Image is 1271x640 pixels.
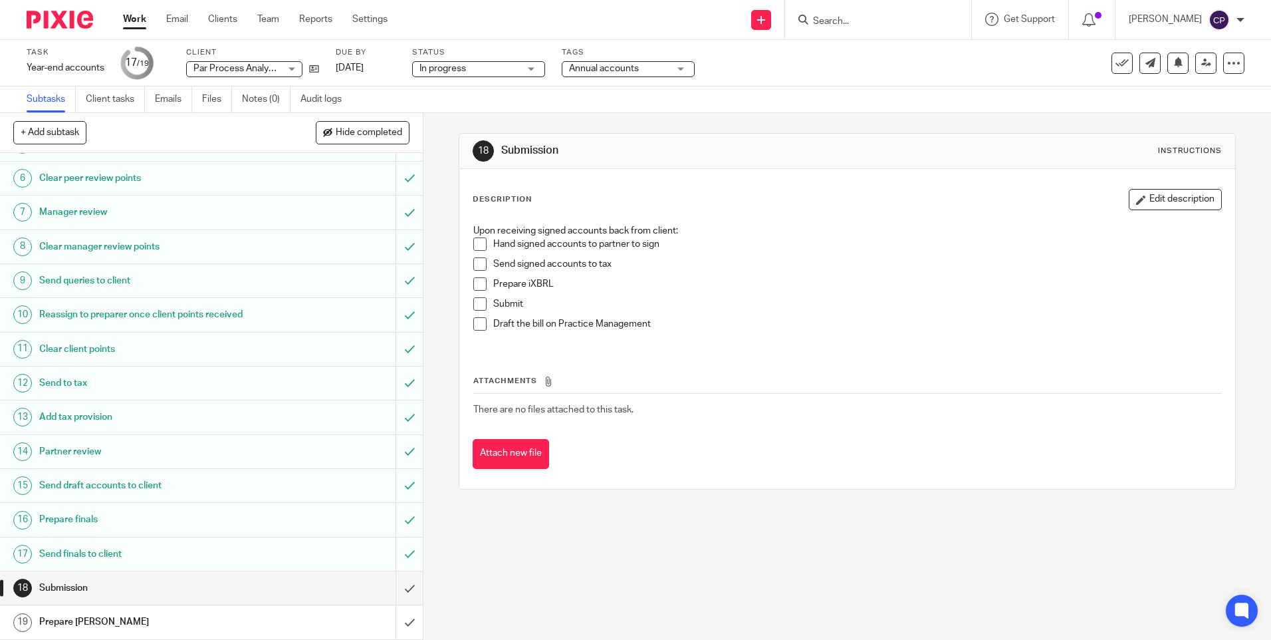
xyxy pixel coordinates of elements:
[13,169,32,188] div: 6
[1209,9,1230,31] img: svg%3E
[186,47,319,58] label: Client
[336,128,402,138] span: Hide completed
[39,544,268,564] h1: Send finals to client
[316,121,409,144] button: Hide completed
[473,377,537,385] span: Attachments
[39,578,268,598] h1: Submission
[39,510,268,530] h1: Prepare finals
[123,13,146,26] a: Work
[39,407,268,427] h1: Add tax provision
[208,13,237,26] a: Clients
[39,612,268,632] h1: Prepare [PERSON_NAME]
[412,47,545,58] label: Status
[473,140,494,162] div: 18
[27,47,104,58] label: Task
[193,64,418,73] span: Par Process Analysis Reagents and Chemicals Limited
[473,194,532,205] p: Description
[13,408,32,426] div: 13
[569,64,639,73] span: Annual accounts
[202,86,232,112] a: Files
[13,238,32,256] div: 8
[13,613,32,632] div: 19
[493,277,1220,291] p: Prepare iXBRL
[13,271,32,290] div: 9
[1004,15,1055,24] span: Get Support
[13,545,32,563] div: 17
[352,13,388,26] a: Settings
[300,86,352,112] a: Audit logs
[39,202,268,222] h1: Manager review
[27,86,76,112] a: Subtasks
[13,121,86,144] button: + Add subtask
[336,47,396,58] label: Due by
[493,257,1220,271] p: Send signed accounts to tax
[13,340,32,359] div: 11
[493,297,1220,311] p: Submit
[1129,189,1222,210] button: Edit description
[39,271,268,291] h1: Send queries to client
[473,405,634,414] span: There are no files attached to this task.
[13,511,32,530] div: 16
[1129,13,1202,26] p: [PERSON_NAME]
[812,16,931,28] input: Search
[125,55,149,71] div: 17
[299,13,332,26] a: Reports
[562,47,695,58] label: Tags
[27,61,104,75] div: Year-end accounts
[39,442,268,462] h1: Partner review
[13,305,32,324] div: 10
[473,439,549,469] button: Attach new file
[137,60,149,67] small: /19
[336,63,364,73] span: [DATE]
[39,339,268,359] h1: Clear client points
[39,168,268,188] h1: Clear peer review points
[13,374,32,393] div: 12
[242,86,290,112] a: Notes (0)
[39,476,268,496] h1: Send draft accounts to client
[39,373,268,393] h1: Send to tax
[13,476,32,495] div: 15
[493,238,1220,251] p: Hand signed accounts to partner to sign
[155,86,192,112] a: Emails
[13,579,32,597] div: 18
[13,203,32,222] div: 7
[166,13,188,26] a: Email
[419,64,466,73] span: In progress
[39,305,268,325] h1: Reassign to preparer once client points received
[27,11,93,29] img: Pixie
[493,317,1220,331] p: Draft the bill on Practice Management
[257,13,279,26] a: Team
[1158,146,1222,156] div: Instructions
[473,224,1220,238] p: Upon receiving signed accounts back from client:
[13,442,32,461] div: 14
[86,86,145,112] a: Client tasks
[39,237,268,257] h1: Clear manager review points
[501,144,875,158] h1: Submission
